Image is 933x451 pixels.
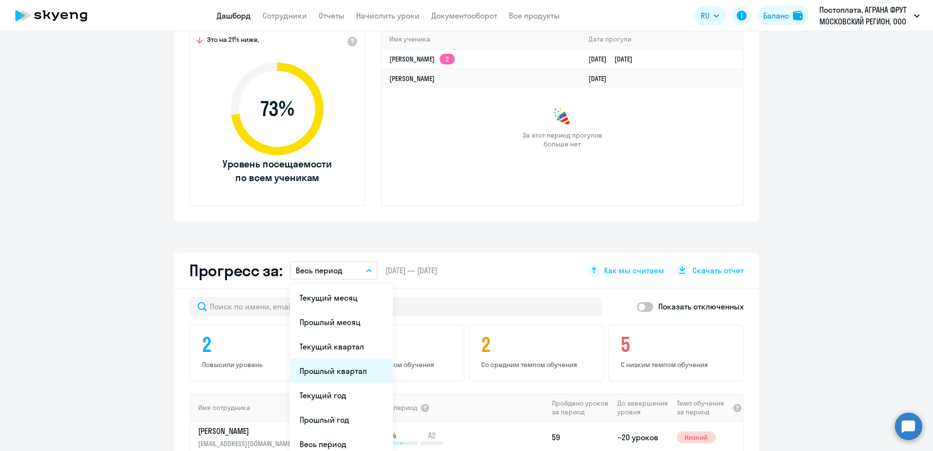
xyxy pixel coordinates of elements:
[621,360,734,369] p: С низким темпом обучения
[221,157,333,184] span: Уровень посещаемости по всем ученикам
[198,426,305,449] a: [PERSON_NAME][EMAIL_ADDRESS][DOMAIN_NAME]
[202,360,315,369] p: Повысили уровень
[263,11,307,20] a: Сотрудники
[604,265,664,276] span: Как мы считаем
[290,261,378,280] button: Весь период
[431,11,497,20] a: Документооборот
[356,11,420,20] a: Начислить уроки
[521,131,603,148] span: За этот период прогулов больше нет
[757,6,809,25] button: Балансbalance
[763,10,789,21] div: Баланс
[548,393,613,422] th: Пройдено уроков за период
[190,393,305,422] th: Имя сотрудника
[207,35,259,47] span: Это на 21% ниже,
[509,11,560,20] a: Все продукты
[621,333,734,356] h4: 5
[692,265,744,276] span: Скачать отчет
[389,74,435,83] a: [PERSON_NAME]
[588,74,614,83] a: [DATE]
[701,10,710,21] span: RU
[389,55,455,63] a: [PERSON_NAME]2
[552,107,572,127] img: congrats
[440,54,455,64] app-skyeng-badge: 2
[198,438,299,449] p: [EMAIL_ADDRESS][DOMAIN_NAME]
[613,393,672,422] th: До завершения уровня
[217,11,251,20] a: Дашборд
[677,431,716,443] span: Низкий
[581,29,743,49] th: Дата прогула
[342,360,455,369] p: С высоким темпом обучения
[189,261,282,280] h2: Прогресс за:
[481,360,594,369] p: Со средним темпом обучения
[588,55,640,63] a: [DATE][DATE]
[694,6,726,25] button: RU
[382,29,581,49] th: Имя ученика
[428,430,436,441] span: A2
[221,97,333,121] span: 73 %
[202,333,315,356] h4: 2
[385,265,437,276] span: [DATE] — [DATE]
[189,297,602,316] input: Поиск по имени, email, продукту или статусу
[677,399,730,416] span: Темп обучения за период
[793,11,803,20] img: balance
[814,4,925,27] button: Постоплата, АГРАНА ФРУТ МОСКОВСКИЙ РЕГИОН, ООО
[198,426,299,436] p: [PERSON_NAME]
[658,301,744,312] p: Показать отключенных
[319,11,345,20] a: Отчеты
[296,265,343,276] p: Весь период
[342,333,455,356] h4: 3
[819,4,910,27] p: Постоплата, АГРАНА ФРУТ МОСКОВСКИЙ РЕГИОН, ООО
[481,333,594,356] h4: 2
